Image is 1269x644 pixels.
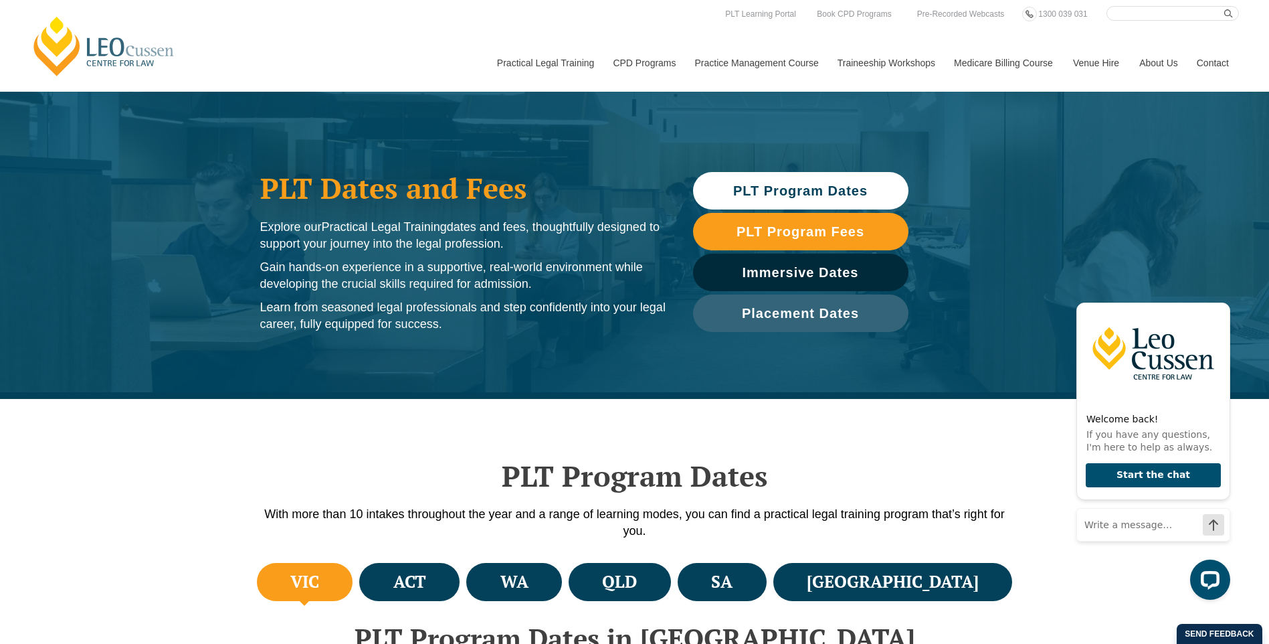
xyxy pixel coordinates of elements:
span: Placement Dates [742,307,859,320]
p: Gain hands-on experience in a supportive, real-world environment while developing the crucial ski... [260,259,666,293]
a: Placement Dates [693,295,908,332]
a: CPD Programs [603,34,684,92]
p: Learn from seasoned legal professionals and step confidently into your legal career, fully equipp... [260,299,666,333]
iframe: LiveChat chat widget [1066,277,1236,611]
a: Immersive Dates [693,254,908,291]
a: Book CPD Programs [813,7,894,21]
a: Venue Hire [1063,34,1129,92]
a: Contact [1187,34,1239,92]
span: Practical Legal Training [322,220,447,234]
span: PLT Program Fees [737,225,864,238]
a: Medicare Billing Course [944,34,1063,92]
h4: WA [500,571,528,593]
span: PLT Program Dates [733,184,868,197]
a: PLT Program Dates [693,172,908,210]
a: About Us [1129,34,1187,92]
a: Pre-Recorded Webcasts [914,7,1008,21]
span: Immersive Dates [743,266,859,279]
a: PLT Learning Portal [722,7,799,21]
a: [PERSON_NAME] Centre for Law [30,15,178,78]
a: Practical Legal Training [487,34,603,92]
h4: VIC [290,571,319,593]
h4: [GEOGRAPHIC_DATA] [807,571,979,593]
a: Traineeship Workshops [827,34,944,92]
h4: QLD [602,571,637,593]
p: Explore our dates and fees, thoughtfully designed to support your journey into the legal profession. [260,219,666,252]
h1: PLT Dates and Fees [260,171,666,205]
a: Practice Management Course [685,34,827,92]
h2: PLT Program Dates [254,459,1016,493]
h4: ACT [393,571,426,593]
a: 1300 039 031 [1035,7,1090,21]
h4: SA [711,571,733,593]
p: With more than 10 intakes throughout the year and a range of learning modes, you can find a pract... [254,506,1016,540]
a: PLT Program Fees [693,213,908,250]
span: 1300 039 031 [1038,9,1087,19]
